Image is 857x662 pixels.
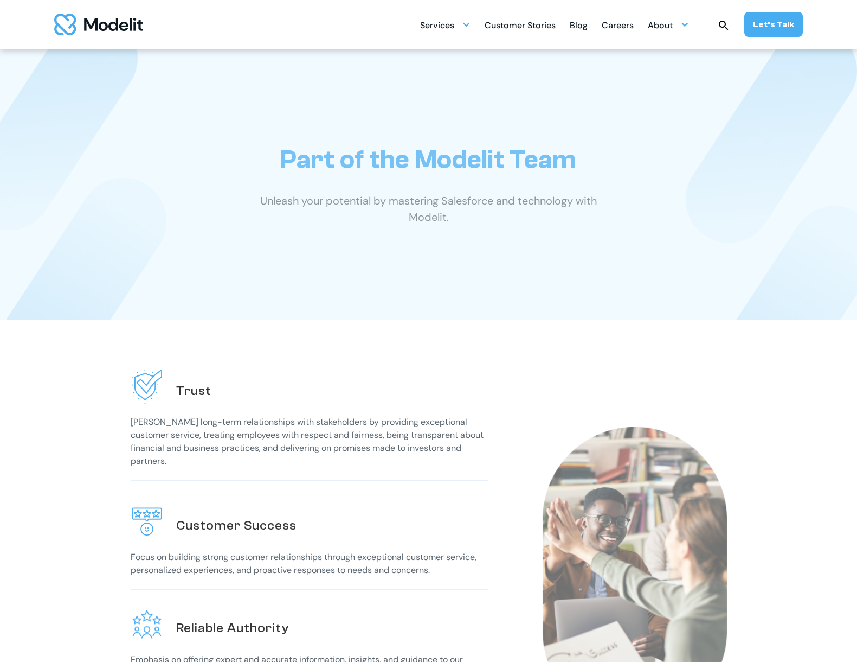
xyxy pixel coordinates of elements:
a: Blog [570,14,588,35]
h2: Customer Success [176,517,297,534]
a: home [54,14,143,35]
div: Customer Stories [485,16,556,37]
div: About [648,16,673,37]
p: [PERSON_NAME] long-term relationships with stakeholders by providing exceptional customer service... [131,416,488,468]
div: Blog [570,16,588,37]
div: Services [420,16,454,37]
p: Focus on building strong customer relationships through exceptional customer service, personalize... [131,551,488,577]
h2: Trust [176,383,211,399]
h2: Reliable Authority [176,620,289,636]
img: modelit logo [54,14,143,35]
a: Customer Stories [485,14,556,35]
a: Let’s Talk [744,12,803,37]
div: Services [420,14,471,35]
div: Let’s Talk [753,18,794,30]
div: Careers [602,16,634,37]
div: About [648,14,689,35]
a: Careers [602,14,634,35]
h1: Part of the Modelit Team [280,144,576,175]
p: Unleash your potential by mastering Salesforce and technology with Modelit. [242,193,616,225]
